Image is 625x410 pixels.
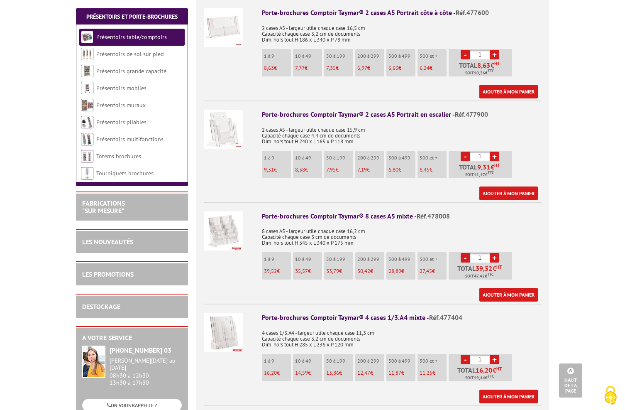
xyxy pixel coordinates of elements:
[96,135,164,143] a: Présentoirs multifonctions
[490,355,499,364] a: +
[81,167,93,179] img: Tourniquets brochures
[490,253,499,263] a: +
[494,61,500,66] sup: HT
[110,346,171,354] strong: [PHONE_NUMBER] 03
[96,169,154,177] a: Tourniquets brochures
[264,268,291,274] p: €
[295,155,322,161] p: 10 à 49
[295,358,322,364] p: 10 à 49
[204,211,243,250] img: Porte-brochures Comptoir Taymar® 8 cases A5 mixte
[262,313,542,322] div: Porte-brochures Comptoir Taymar® 4 cases 1/3.A4 mixte -
[491,62,494,69] span: €
[451,367,512,381] p: Total
[420,155,447,161] p: 500 et +
[474,375,485,381] span: 19,44
[474,273,485,280] span: 47,42
[295,369,308,376] span: 14,59
[82,346,105,378] img: widget-service.jpg
[96,152,141,160] a: Totems brochures
[461,355,470,364] a: -
[81,133,93,145] img: Présentoirs multifonctions
[326,268,353,274] p: €
[388,64,398,71] span: 6,63
[494,162,500,168] sup: HT
[326,65,353,71] p: €
[295,166,305,173] span: 8,38
[420,268,447,274] p: €
[490,50,499,59] a: +
[496,366,502,372] sup: HT
[357,65,384,71] p: €
[559,363,582,398] a: Haut de la page
[326,166,336,173] span: 7,95
[295,53,322,59] p: 10 à 49
[388,166,398,173] span: 6,80
[388,155,415,161] p: 300 à 499
[461,50,470,59] a: -
[295,65,322,71] p: €
[204,110,243,149] img: Porte-brochures Comptoir Taymar® 2 cases A5 Portrait en escalier
[388,358,415,364] p: 300 à 499
[82,238,133,246] a: LES NOUVEAUTÉS
[357,64,367,71] span: 6,97
[81,150,93,162] img: Totems brochures
[596,382,625,410] button: Cookies (fenêtre modale)
[487,272,493,277] sup: TTC
[451,62,512,76] p: Total
[82,199,125,215] a: FABRICATIONS"Sur Mesure"
[326,369,339,376] span: 13,86
[465,375,494,381] span: Soit €
[81,116,93,128] img: Présentoirs pliables
[357,268,370,275] span: 30,42
[479,288,538,302] a: Ajouter à mon panier
[451,164,512,178] p: Total
[96,50,164,58] a: Présentoirs de sol sur pied
[295,268,322,274] p: €
[262,211,542,221] div: Porte-brochures Comptoir Taymar® 8 cases A5 mixte -
[264,370,291,376] p: €
[326,155,353,161] p: 50 à 199
[326,256,353,262] p: 50 à 199
[264,65,291,71] p: €
[326,370,353,376] p: €
[429,313,462,322] span: Réf.477404
[455,110,488,118] span: Réf.477900
[465,172,494,178] span: Soit €
[295,256,322,262] p: 10 à 49
[493,367,496,373] span: €
[96,118,146,126] a: Présentoirs pliables
[488,69,494,73] sup: TTC
[420,370,447,376] p: €
[388,268,415,274] p: €
[81,48,93,60] img: Présentoirs de sol sur pied
[264,167,291,173] p: €
[96,67,166,75] a: Présentoirs grande capacité
[388,268,401,275] span: 28,89
[264,268,277,275] span: 39,52
[262,20,542,43] p: 2 cases A5 - largeur utile chaque case 16,5 cm Capacité chaque case 3,2 cm de documents Dim. hors...
[326,64,336,71] span: 7,35
[262,324,542,348] p: 4 cases 1/3.A4 - largeur utile chaque case 11,3 cm Capacité chaque case 3,2 cm de documents Dim. ...
[456,8,489,17] span: Réf.477600
[357,369,370,376] span: 12,47
[474,70,485,76] span: 10,36
[262,8,542,17] div: Porte-brochures Comptoir Taymar® 2 cases A5 Portrait côte à côte -
[600,385,621,406] img: Cookies (fenêtre modale)
[420,167,447,173] p: €
[490,152,499,161] a: +
[264,256,291,262] p: 1 à 9
[262,110,542,119] div: Porte-brochures Comptoir Taymar® 2 cases A5 Portrait en escalier -
[326,358,353,364] p: 50 à 199
[262,223,542,246] p: 8 cases A5 - largeur utile chaque case 16,2 cm Capacité chaque case 3 cm de documents Dim. hors t...
[264,53,291,59] p: 1 à 9
[326,268,339,275] span: 33,79
[461,152,470,161] a: -
[295,64,305,71] span: 7,77
[388,370,415,376] p: €
[357,370,384,376] p: €
[388,65,415,71] p: €
[82,270,134,278] a: LES PROMOTIONS
[420,53,447,59] p: 500 et +
[420,268,432,275] span: 27,45
[96,84,146,92] a: Présentoirs mobiles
